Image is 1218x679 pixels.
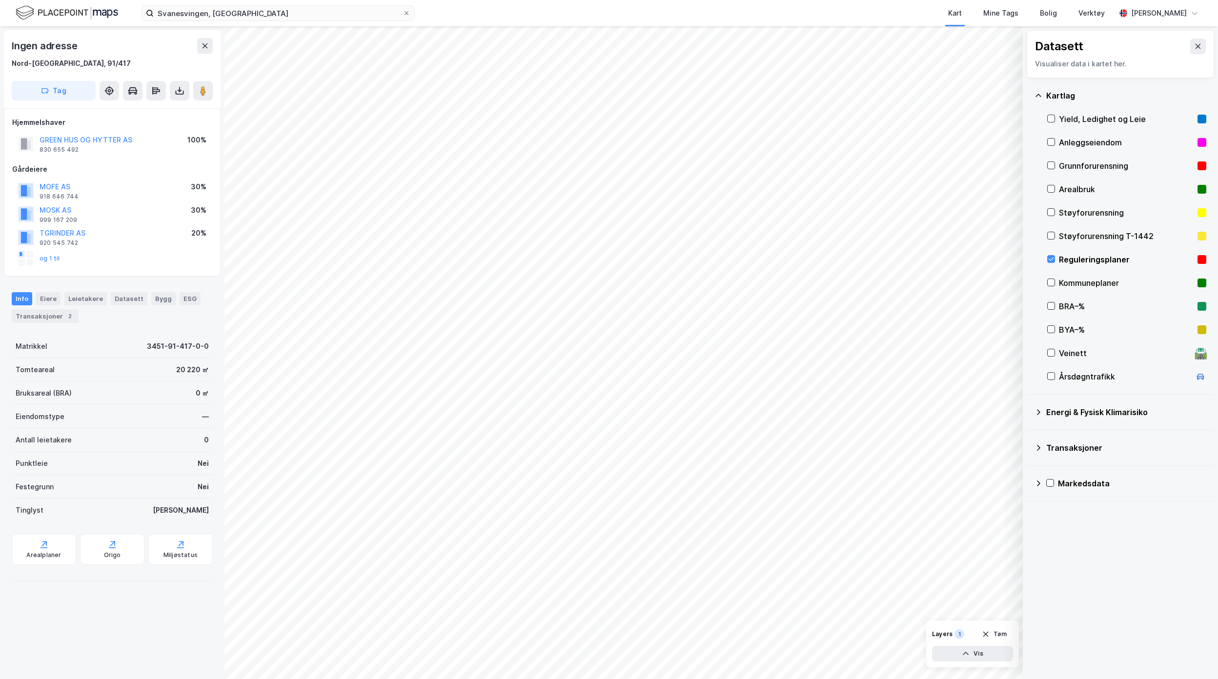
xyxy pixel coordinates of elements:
div: Kontrollprogram for chat [1169,632,1218,679]
div: Støyforurensning T-1442 [1059,230,1194,242]
div: 830 655 492 [40,146,79,154]
div: Kartlag [1046,90,1206,101]
div: [PERSON_NAME] [1131,7,1187,19]
div: Tinglyst [16,504,43,516]
div: 918 646 744 [40,193,79,200]
div: Festegrunn [16,481,54,493]
div: Arealplaner [26,551,61,559]
div: Bolig [1040,7,1057,19]
div: 0 [204,434,209,446]
div: BYA–% [1059,324,1194,336]
div: Transaksjoner [1046,442,1206,454]
img: logo.f888ab2527a4732fd821a326f86c7f29.svg [16,4,118,21]
div: Gårdeiere [12,163,212,175]
div: 1 [954,629,964,639]
div: Eiere [36,292,61,305]
div: Tomteareal [16,364,55,376]
div: Kart [948,7,962,19]
div: Miljøstatus [163,551,198,559]
div: Matrikkel [16,340,47,352]
div: Datasett [1035,39,1083,54]
div: Visualiser data i kartet her. [1035,58,1206,70]
div: 20% [191,227,206,239]
div: Bygg [151,292,176,305]
div: Reguleringsplaner [1059,254,1194,265]
div: Mine Tags [983,7,1018,19]
div: Nord-[GEOGRAPHIC_DATA], 91/417 [12,58,131,69]
div: — [202,411,209,422]
div: Hjemmelshaver [12,117,212,128]
div: Kommuneplaner [1059,277,1194,289]
div: 920 545 742 [40,239,78,247]
div: Bruksareal (BRA) [16,387,72,399]
div: Arealbruk [1059,183,1194,195]
div: Årsdøgntrafikk [1059,371,1191,382]
div: Yield, Ledighet og Leie [1059,113,1194,125]
div: 0 ㎡ [196,387,209,399]
div: Info [12,292,32,305]
div: Eiendomstype [16,411,64,422]
div: Leietakere [64,292,107,305]
button: Tag [12,81,96,100]
div: Nei [198,458,209,469]
input: Søk på adresse, matrikkel, gårdeiere, leietakere eller personer [154,6,403,20]
button: Tøm [975,626,1013,642]
div: 20 220 ㎡ [176,364,209,376]
div: Transaksjoner [12,309,79,323]
div: 30% [191,204,206,216]
div: 999 167 209 [40,216,77,224]
div: Verktøy [1078,7,1105,19]
iframe: Chat Widget [1169,632,1218,679]
div: 🛣️ [1194,347,1207,359]
div: 100% [187,134,206,146]
div: [PERSON_NAME] [153,504,209,516]
div: Nei [198,481,209,493]
div: Støyforurensning [1059,207,1194,219]
div: Energi & Fysisk Klimarisiko [1046,406,1206,418]
div: Origo [104,551,121,559]
div: 30% [191,181,206,193]
div: Antall leietakere [16,434,72,446]
div: Anleggseiendom [1059,137,1194,148]
button: Vis [932,646,1013,661]
div: 3451-91-417-0-0 [147,340,209,352]
div: 2 [65,311,75,321]
div: ESG [180,292,201,305]
div: Veinett [1059,347,1191,359]
div: Layers [932,630,953,638]
div: Grunnforurensning [1059,160,1194,172]
div: Markedsdata [1058,478,1206,489]
div: Ingen adresse [12,38,79,54]
div: Punktleie [16,458,48,469]
div: BRA–% [1059,300,1194,312]
div: Datasett [111,292,147,305]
